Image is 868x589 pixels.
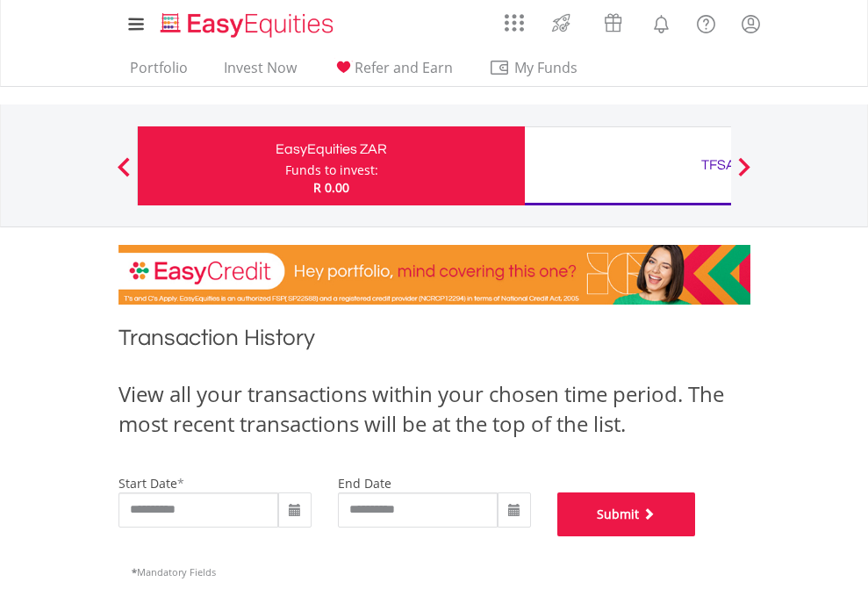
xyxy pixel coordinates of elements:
[118,245,750,305] img: EasyCredit Promotion Banner
[217,59,304,86] a: Invest Now
[727,166,762,183] button: Next
[123,59,195,86] a: Portfolio
[118,379,750,440] div: View all your transactions within your chosen time period. The most recent transactions will be a...
[326,59,460,86] a: Refer and Earn
[148,137,514,162] div: EasyEquities ZAR
[118,322,750,362] h1: Transaction History
[493,4,535,32] a: AppsGrid
[106,166,141,183] button: Previous
[154,4,341,40] a: Home page
[157,11,341,40] img: EasyEquities_Logo.png
[489,56,604,79] span: My Funds
[505,13,524,32] img: grid-menu-icon.svg
[587,4,639,37] a: Vouchers
[684,4,728,40] a: FAQ's and Support
[355,58,453,77] span: Refer and Earn
[132,565,216,578] span: Mandatory Fields
[639,4,684,40] a: Notifications
[728,4,773,43] a: My Profile
[599,9,628,37] img: vouchers-v2.svg
[338,475,391,492] label: end date
[313,179,349,196] span: R 0.00
[547,9,576,37] img: thrive-v2.svg
[118,475,177,492] label: start date
[557,492,696,536] button: Submit
[285,162,378,179] div: Funds to invest:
